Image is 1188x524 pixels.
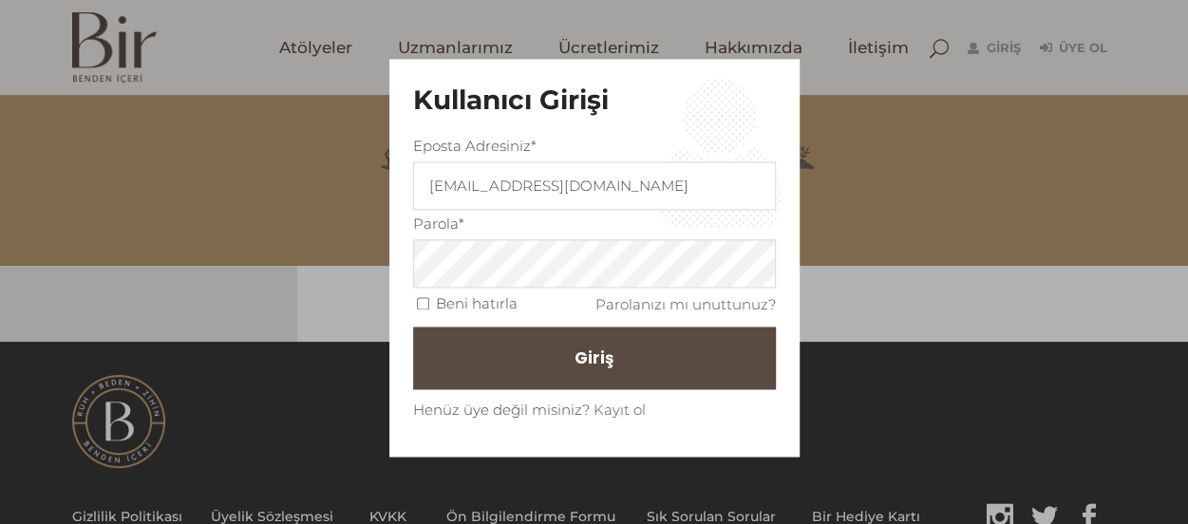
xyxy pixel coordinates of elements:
a: Kayıt ol [594,400,646,418]
input: Üç veya daha fazla karakter [413,162,776,211]
span: Henüz üye değil misiniz? [413,400,590,418]
button: Giriş [413,327,776,389]
label: Eposta Adresiniz* [413,135,537,159]
label: Parola* [413,213,464,236]
a: Parolanızı mı unuttunuz? [595,294,776,312]
h3: Kullanıcı Girişi [413,85,776,118]
span: Giriş [575,342,613,374]
label: Beni hatırla [436,291,518,315]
